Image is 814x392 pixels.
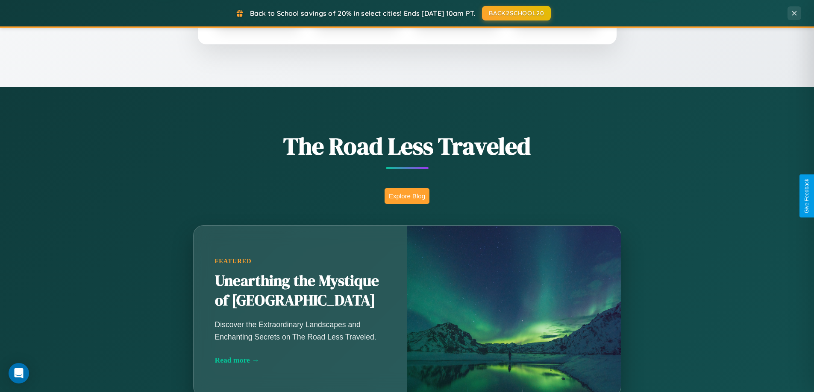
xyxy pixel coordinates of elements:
[151,130,664,163] h1: The Road Less Traveled
[385,188,429,204] button: Explore Blog
[482,6,551,20] button: BACK2SCHOOL20
[9,363,29,383] div: Open Intercom Messenger
[804,179,810,213] div: Give Feedback
[215,319,386,343] p: Discover the Extraordinary Landscapes and Enchanting Secrets on The Road Less Traveled.
[215,258,386,265] div: Featured
[250,9,476,17] span: Back to School savings of 20% in select cities! Ends [DATE] 10am PT.
[215,271,386,311] h2: Unearthing the Mystique of [GEOGRAPHIC_DATA]
[215,356,386,365] div: Read more →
